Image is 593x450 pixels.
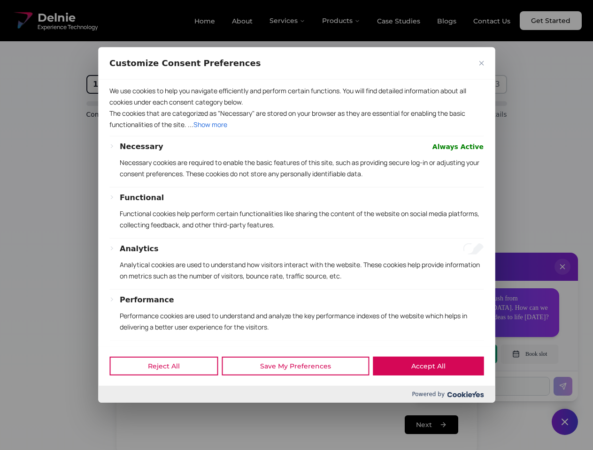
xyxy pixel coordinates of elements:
[120,310,484,333] p: Performance cookies are used to understand and analyze the key performance indexes of the website...
[109,85,484,108] p: We use cookies to help you navigate efficiently and perform certain functions. You will find deta...
[479,61,484,66] img: Close
[432,141,484,152] span: Always Active
[120,208,484,231] p: Functional cookies help perform certain functionalities like sharing the content of the website o...
[463,243,484,255] input: Enable Analytics
[447,391,484,397] img: Cookieyes logo
[109,58,261,69] span: Customize Consent Preferences
[120,157,484,180] p: Necessary cookies are required to enable the basic features of this site, such as providing secur...
[222,357,369,375] button: Save My Preferences
[109,357,218,375] button: Reject All
[120,259,484,282] p: Analytical cookies are used to understand how visitors interact with the website. These cookies h...
[98,386,495,403] div: Powered by
[373,357,484,375] button: Accept All
[120,243,159,255] button: Analytics
[120,192,164,203] button: Functional
[120,141,163,152] button: Necessary
[109,108,484,130] p: The cookies that are categorized as "Necessary" are stored on your browser as they are essential ...
[120,294,174,306] button: Performance
[193,119,227,130] button: Show more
